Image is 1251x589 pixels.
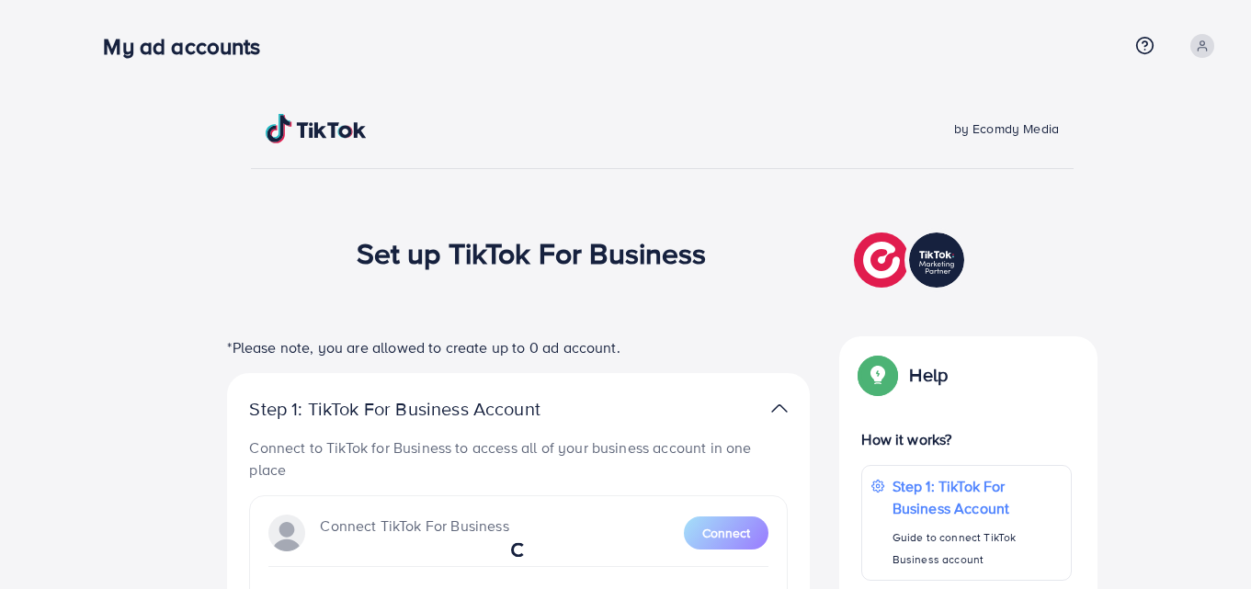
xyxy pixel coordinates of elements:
h1: Set up TikTok For Business [357,235,707,270]
p: Step 1: TikTok For Business Account [249,398,598,420]
span: by Ecomdy Media [954,119,1059,138]
img: TikTok [266,114,367,143]
p: *Please note, you are allowed to create up to 0 ad account. [227,336,810,358]
p: Help [909,364,948,386]
img: TikTok partner [854,228,969,292]
p: Step 1: TikTok For Business Account [893,475,1062,519]
img: TikTok partner [771,395,788,422]
p: How it works? [861,428,1071,450]
img: Popup guide [861,358,894,391]
h3: My ad accounts [103,33,275,60]
p: Guide to connect TikTok Business account [893,527,1062,571]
